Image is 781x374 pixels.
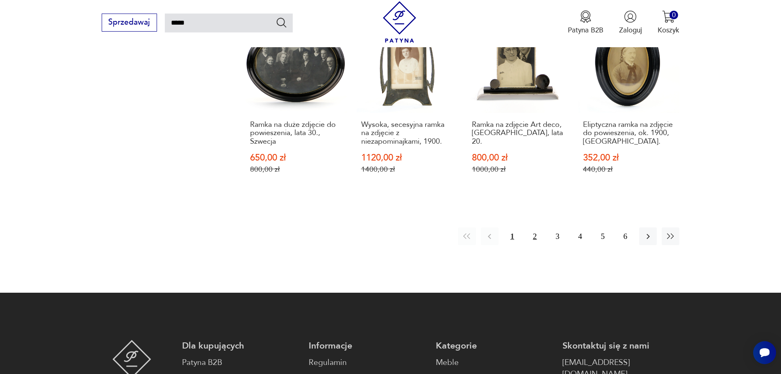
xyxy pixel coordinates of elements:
button: 0Koszyk [658,10,679,35]
iframe: Smartsupp widget button [753,341,776,364]
p: Koszyk [658,25,679,35]
h3: Eliptyczna ramka na zdjęcie do powieszenia, ok. 1900, [GEOGRAPHIC_DATA]. [583,121,675,146]
p: Informacje [309,340,426,352]
p: 800,00 zł [472,154,564,162]
button: 6 [617,227,634,245]
button: Zaloguj [619,10,642,35]
a: SaleRamka na zdjęcie Art deco, Polska, lata 20.Ramka na zdjęcie Art deco, [GEOGRAPHIC_DATA], lata... [467,11,569,193]
img: Ikona medalu [579,10,592,23]
p: Zaloguj [619,25,642,35]
button: 4 [571,227,589,245]
p: 1000,00 zł [472,165,564,174]
a: Sprzedawaj [102,20,157,26]
h3: Ramka na duże zdjęcie do powieszenia, lata 30., Szwecja [250,121,342,146]
button: Szukaj [276,16,287,28]
button: 1 [503,227,521,245]
p: 800,00 zł [250,165,342,174]
img: Ikonka użytkownika [624,10,637,23]
a: Patyna B2B [182,357,299,369]
p: 440,00 zł [583,165,675,174]
div: 0 [669,11,678,19]
button: Sprzedawaj [102,14,157,32]
p: 1400,00 zł [361,165,453,174]
p: Skontaktuj się z nami [562,340,679,352]
p: 352,00 zł [583,154,675,162]
button: 2 [526,227,544,245]
img: Ikona koszyka [662,10,675,23]
p: 650,00 zł [250,154,342,162]
button: 5 [594,227,612,245]
p: Patyna B2B [568,25,603,35]
p: Kategorie [436,340,553,352]
p: 1120,00 zł [361,154,453,162]
button: 3 [549,227,566,245]
a: SaleWysoka, secesyjna ramka na zdjęcie z niezapominajkami, 1900.Wysoka, secesyjna ramka na zdjęci... [357,11,458,193]
button: Patyna B2B [568,10,603,35]
a: Ikona medaluPatyna B2B [568,10,603,35]
a: Meble [436,357,553,369]
img: Patyna - sklep z meblami i dekoracjami vintage [379,1,420,43]
h3: Ramka na zdjęcie Art deco, [GEOGRAPHIC_DATA], lata 20. [472,121,564,146]
a: SaleEliptyczna ramka na zdjęcie do powieszenia, ok. 1900, Niemcy.Eliptyczna ramka na zdjęcie do p... [578,11,680,193]
h3: Wysoka, secesyjna ramka na zdjęcie z niezapominajkami, 1900. [361,121,453,146]
a: Regulamin [309,357,426,369]
p: Dla kupujących [182,340,299,352]
a: SaleRamka na duże zdjęcie do powieszenia, lata 30., SzwecjaRamka na duże zdjęcie do powieszenia, ... [246,11,347,193]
